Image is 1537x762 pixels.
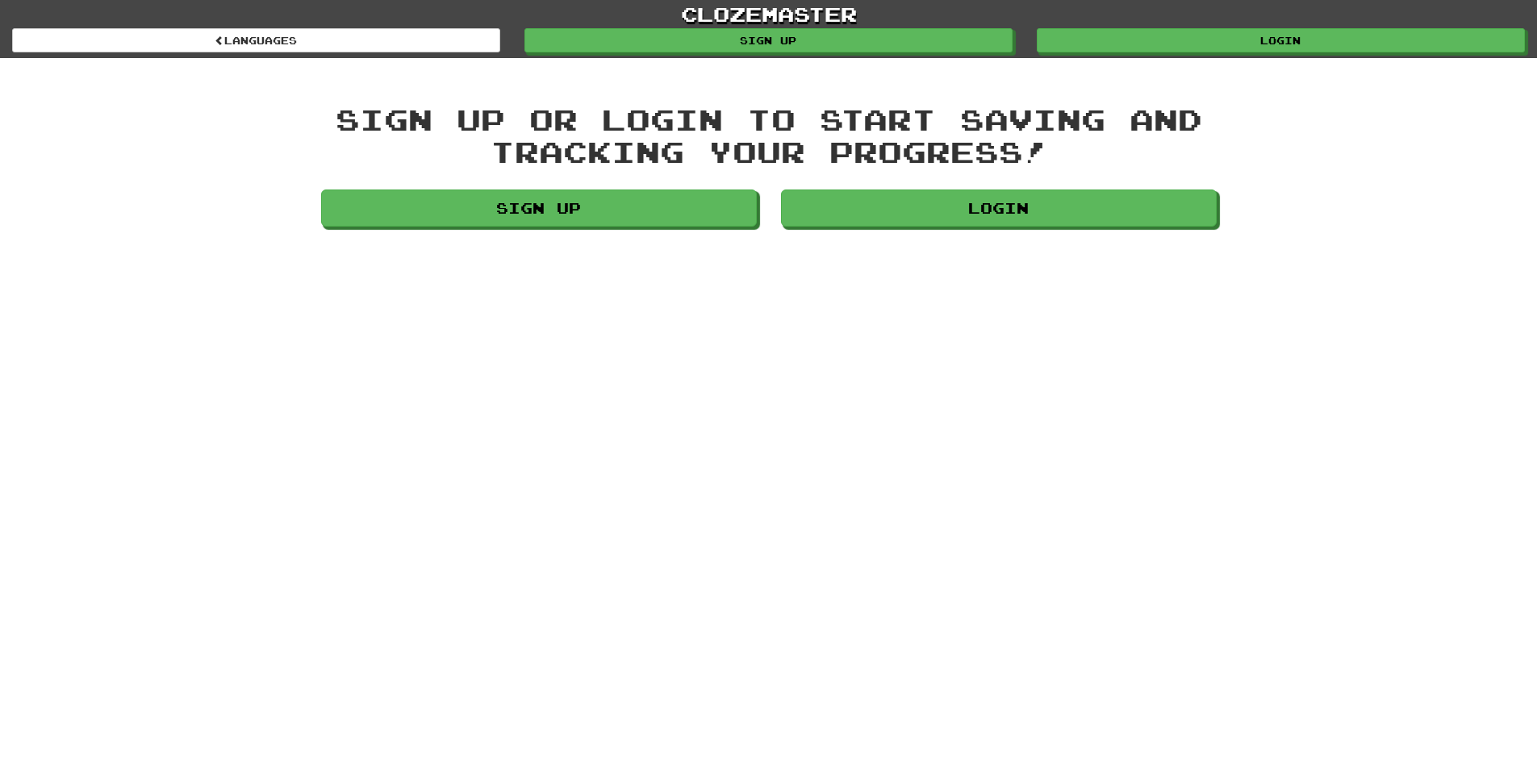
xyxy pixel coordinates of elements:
a: Sign up [321,189,757,227]
a: Login [781,189,1217,227]
a: Sign up [524,28,1013,52]
div: Sign up or login to start saving and tracking your progress! [321,103,1217,167]
a: Languages [12,28,500,52]
a: Login [1037,28,1525,52]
